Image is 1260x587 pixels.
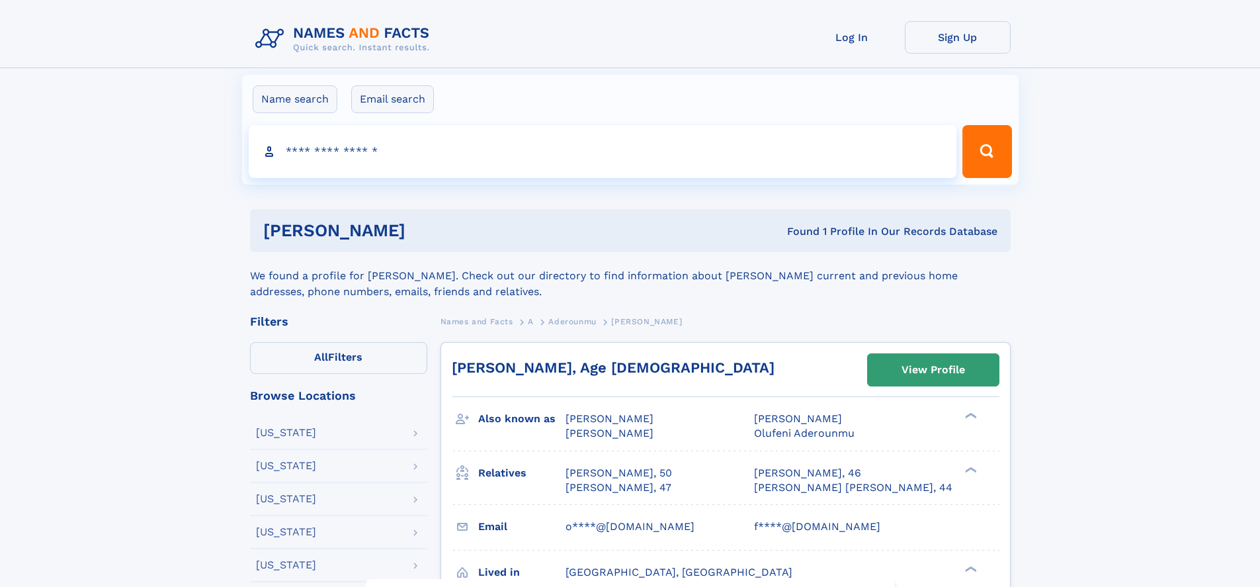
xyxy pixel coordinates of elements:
a: Names and Facts [441,313,513,330]
div: [US_STATE] [256,494,316,504]
div: Filters [250,316,427,328]
div: ❯ [962,412,978,420]
label: Email search [351,85,434,113]
div: Found 1 Profile In Our Records Database [596,224,997,239]
a: [PERSON_NAME], 46 [754,466,861,480]
a: Log In [799,21,905,54]
h3: Email [478,516,566,538]
span: Aderounmu [548,317,596,326]
div: [US_STATE] [256,560,316,570]
span: [PERSON_NAME] [754,412,842,425]
h1: [PERSON_NAME] [263,222,597,239]
a: View Profile [868,354,999,386]
a: Aderounmu [548,313,596,330]
span: Olufeni Aderounmu [754,427,855,439]
a: [PERSON_NAME], 47 [566,480,671,495]
div: We found a profile for [PERSON_NAME]. Check out our directory to find information about [PERSON_N... [250,252,1011,300]
h3: Relatives [478,462,566,484]
h3: Also known as [478,408,566,430]
div: [US_STATE] [256,527,316,537]
a: [PERSON_NAME], 50 [566,466,672,480]
a: [PERSON_NAME], Age [DEMOGRAPHIC_DATA] [452,359,775,376]
a: A [528,313,534,330]
label: Filters [250,342,427,374]
span: A [528,317,534,326]
span: [PERSON_NAME] [566,412,653,425]
div: [US_STATE] [256,461,316,471]
div: ❯ [962,564,978,573]
a: Sign Up [905,21,1011,54]
a: [PERSON_NAME] [PERSON_NAME], 44 [754,480,952,495]
img: Logo Names and Facts [250,21,441,57]
h3: Lived in [478,561,566,584]
input: search input [249,125,957,178]
span: [PERSON_NAME] [566,427,653,439]
span: All [314,351,328,363]
button: Search Button [962,125,1011,178]
div: Browse Locations [250,390,427,402]
label: Name search [253,85,337,113]
div: ❯ [962,465,978,474]
span: [GEOGRAPHIC_DATA], [GEOGRAPHIC_DATA] [566,566,792,578]
div: [US_STATE] [256,428,316,438]
span: [PERSON_NAME] [611,317,682,326]
div: View Profile [902,355,965,385]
